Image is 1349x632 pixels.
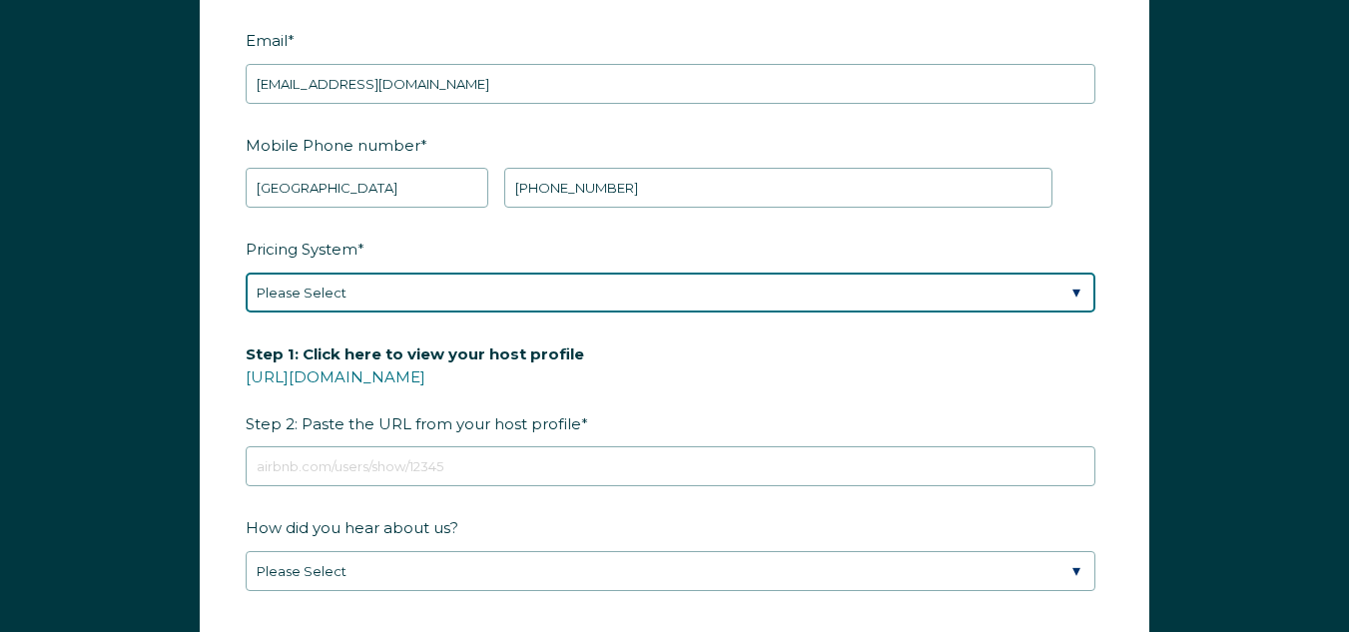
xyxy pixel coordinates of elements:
span: Step 1: Click here to view your host profile [246,338,584,369]
span: How did you hear about us? [246,512,458,543]
a: [URL][DOMAIN_NAME] [246,367,425,386]
span: Pricing System [246,234,357,265]
input: airbnb.com/users/show/12345 [246,446,1095,486]
span: Mobile Phone number [246,130,420,161]
span: Email [246,25,288,56]
span: Step 2: Paste the URL from your host profile [246,338,584,439]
